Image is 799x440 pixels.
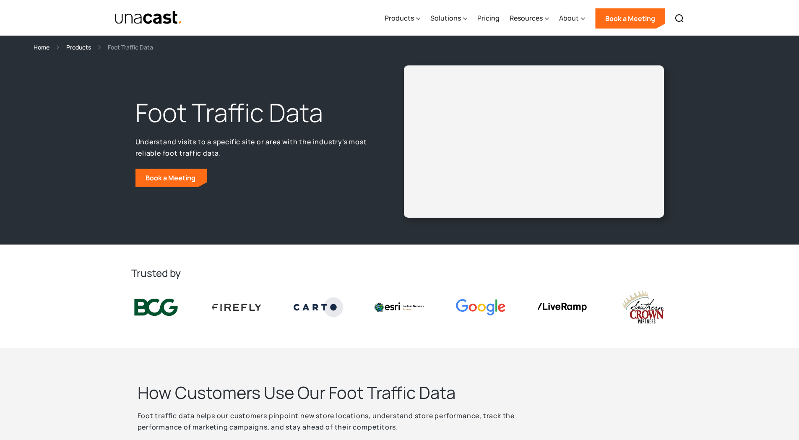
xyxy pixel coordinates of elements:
h2: Trusted by [131,266,668,280]
div: Solutions [430,1,467,36]
a: Book a Meeting [595,8,665,29]
p: Understand visits to a specific site or area with the industry’s most reliable foot traffic data. [135,136,373,159]
a: home [115,10,183,25]
img: Esri logo [375,302,424,312]
div: Foot Traffic Data [108,42,153,52]
a: Book a Meeting [135,169,207,187]
a: Products [66,42,91,52]
div: Solutions [430,13,461,23]
img: Firefly Advertising logo [212,304,262,310]
img: Google logo [456,299,505,315]
a: Pricing [477,1,500,36]
div: Resources [510,13,543,23]
img: liveramp logo [537,303,587,312]
div: About [559,13,579,23]
div: Products [385,13,414,23]
h2: How Customers Use Our Foot Traffic Data [138,382,557,404]
img: Carto logo [294,297,343,317]
img: Unacast text logo [115,10,183,25]
h1: Foot Traffic Data [135,96,373,130]
iframe: Unacast - European Vaccines v2 [411,72,657,211]
img: BCG logo [131,297,181,318]
div: Products [385,1,420,36]
img: Search icon [674,13,684,23]
img: southern crown logo [618,290,668,325]
div: About [559,1,585,36]
a: Home [34,42,49,52]
div: Resources [510,1,549,36]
